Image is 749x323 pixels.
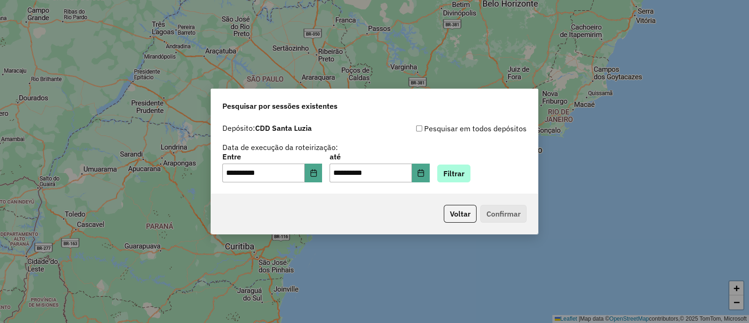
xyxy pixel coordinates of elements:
button: Choose Date [305,164,323,182]
label: Entre [222,151,322,162]
button: Voltar [444,205,477,223]
span: Pesquisar por sessões existentes [222,100,338,112]
button: Choose Date [412,164,430,182]
label: Depósito: [222,122,312,134]
label: Data de execução da roteirização: [222,142,338,153]
div: Pesquisar em todos depósitos [374,123,527,134]
button: Filtrar [437,165,470,182]
label: até [330,151,429,162]
strong: CDD Santa Luzia [255,123,312,133]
